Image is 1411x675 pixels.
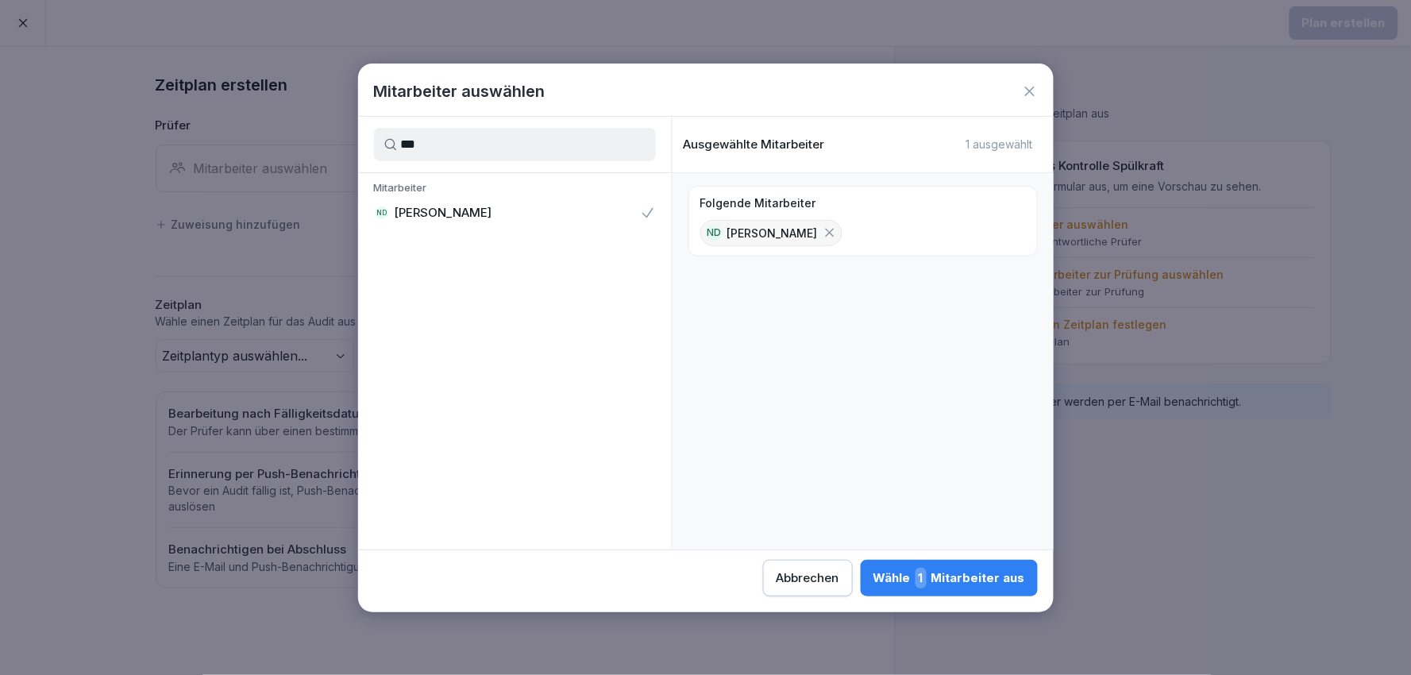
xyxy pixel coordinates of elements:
[684,137,825,152] p: Ausgewählte Mitarbeiter
[916,568,927,588] span: 1
[763,560,853,596] button: Abbrechen
[966,137,1033,152] p: 1 ausgewählt
[358,181,672,199] p: Mitarbeiter
[777,569,839,587] div: Abbrechen
[395,205,492,221] p: [PERSON_NAME]
[861,560,1038,596] button: Wähle1Mitarbeiter aus
[374,79,546,103] h1: Mitarbeiter auswählen
[727,225,818,241] p: [PERSON_NAME]
[873,568,1025,588] div: Wähle Mitarbeiter aus
[700,196,816,210] p: Folgende Mitarbeiter
[706,225,723,241] div: ND
[376,206,388,219] div: ND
